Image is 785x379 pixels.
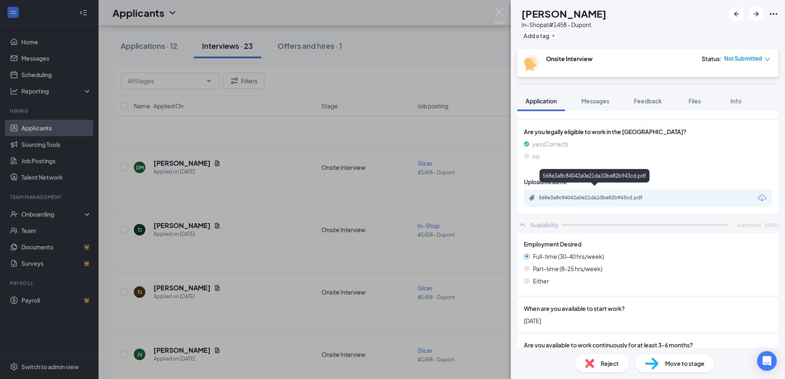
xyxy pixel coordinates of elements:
[533,139,568,148] span: yes (Correct)
[689,97,701,105] span: Files
[524,304,625,313] span: When are you available to start work?
[724,55,762,63] span: Not Submitted
[529,194,535,201] svg: Paperclip
[524,340,693,349] span: Are you available to work continuously for at least 3-6 months?
[533,276,549,285] span: Either
[751,9,761,19] svg: ArrowRight
[665,359,705,368] span: Move to stage
[749,7,764,21] button: ArrowRight
[524,177,567,186] span: Upload Resume
[702,55,722,63] div: Status :
[521,7,606,21] h1: [PERSON_NAME]
[533,264,602,273] span: Part-time (8-25 hrs/week)
[524,240,581,249] span: Employment Desired
[546,55,592,62] b: Onsite Interview
[581,97,609,105] span: Messages
[533,252,604,261] span: Full-time (30-40 hrs/week)
[539,169,650,183] div: 568e3a8c84042a0e21da10be82b943cd.pdf
[764,57,770,62] span: down
[765,221,778,228] span: [DATE]
[521,31,558,40] button: PlusAdd a tag
[729,7,744,21] button: ArrowLeftNew
[530,221,559,229] div: Availability
[517,220,527,230] svg: ChevronUp
[551,33,556,38] svg: Plus
[757,193,767,203] svg: Download
[601,359,619,368] span: Reject
[521,21,606,29] div: In-Shop at #1458 - Dupont
[730,97,741,105] span: Info
[634,97,662,105] span: Feedback
[529,194,662,202] a: Paperclip568e3a8c84042a0e21da10be82b943cd.pdf
[526,97,557,105] span: Application
[769,9,778,19] svg: Ellipses
[732,9,741,19] svg: ArrowLeftNew
[757,351,777,371] div: Open Intercom Messenger
[533,152,539,161] span: no
[539,194,654,201] div: 568e3a8c84042a0e21da10be82b943cd.pdf
[738,221,762,228] span: Submitted:
[524,316,772,325] span: [DATE]
[524,127,772,136] span: Are you legally eligible to work in the [GEOGRAPHIC_DATA]?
